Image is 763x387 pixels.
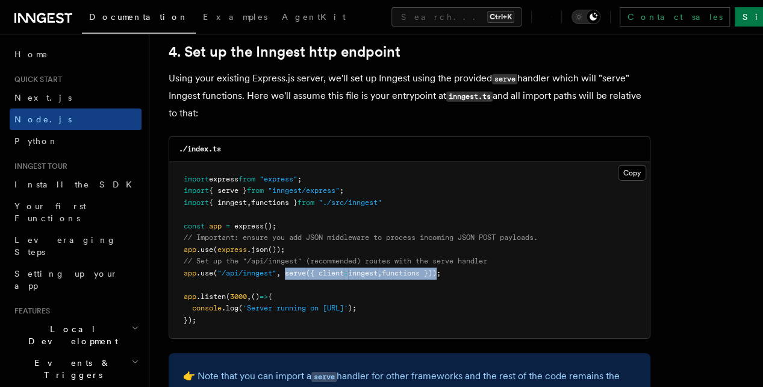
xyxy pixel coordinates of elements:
span: "express" [260,175,297,183]
a: Documentation [82,4,196,34]
button: Copy [618,165,646,181]
span: }); [184,316,196,324]
span: : [344,269,348,277]
kbd: Ctrl+K [487,11,514,23]
span: ; [297,175,302,183]
a: Leveraging Steps [10,229,142,263]
span: , [276,269,281,277]
span: ( [226,292,230,301]
span: (); [264,222,276,230]
span: app [184,245,196,254]
span: express [209,175,238,183]
code: serve [311,372,337,382]
a: Contact sales [620,7,730,27]
span: import [184,175,209,183]
span: 'Server running on [URL]' [243,304,348,312]
span: 3000 [230,292,247,301]
span: .json [247,245,268,254]
span: AgentKit [282,12,346,22]
span: serve [285,269,306,277]
span: ; [340,186,344,195]
a: Node.js [10,109,142,130]
span: Next.js [14,93,72,102]
span: const [184,222,205,230]
span: Leveraging Steps [14,235,116,257]
span: express [234,222,264,230]
span: { [268,292,272,301]
span: () [251,292,260,301]
span: , [378,269,382,277]
span: Documentation [89,12,188,22]
span: console [192,304,222,312]
a: Home [10,43,142,65]
span: = [226,222,230,230]
a: Install the SDK [10,174,142,195]
span: from [247,186,264,195]
span: { inngest [209,198,247,207]
code: ./index.ts [179,145,221,153]
span: Node.js [14,115,72,124]
button: Events & Triggers [10,352,142,386]
span: inngest [348,269,378,277]
span: app [209,222,222,230]
span: "inngest/express" [268,186,340,195]
span: Quick start [10,75,62,84]
span: .use [196,269,213,277]
span: app [184,269,196,277]
span: Your first Functions [14,201,86,223]
a: serve [311,370,337,382]
span: Home [14,48,48,60]
span: ( [213,245,217,254]
a: Examples [196,4,275,33]
span: , [247,292,251,301]
span: Inngest tour [10,162,67,171]
span: app [184,292,196,301]
span: Features [10,306,50,316]
span: ); [348,304,357,312]
span: Python [14,136,58,146]
span: import [184,198,209,207]
a: 4. Set up the Inngest http endpoint [169,43,400,60]
a: Your first Functions [10,195,142,229]
span: from [297,198,314,207]
span: Events & Triggers [10,357,131,381]
button: Toggle dark mode [571,10,600,24]
span: functions } [251,198,297,207]
p: Using your existing Express.js server, we'll set up Inngest using the provided handler which will... [169,70,650,122]
button: Search...Ctrl+K [391,7,522,27]
span: ({ client [306,269,344,277]
span: "/api/inngest" [217,269,276,277]
span: .listen [196,292,226,301]
span: functions })); [382,269,441,277]
button: Local Development [10,318,142,352]
span: from [238,175,255,183]
span: , [247,198,251,207]
span: "./src/inngest" [319,198,382,207]
a: Python [10,130,142,152]
a: AgentKit [275,4,353,33]
span: .log [222,304,238,312]
span: Examples [203,12,267,22]
span: import [184,186,209,195]
code: serve [492,74,517,84]
span: { serve } [209,186,247,195]
span: Install the SDK [14,180,139,189]
span: ()); [268,245,285,254]
span: ( [238,304,243,312]
a: Setting up your app [10,263,142,297]
span: .use [196,245,213,254]
span: Local Development [10,323,131,347]
span: // Set up the "/api/inngest" (recommended) routes with the serve handler [184,257,487,265]
span: => [260,292,268,301]
span: // Important: ensure you add JSON middleware to process incoming JSON POST payloads. [184,233,538,242]
a: Next.js [10,87,142,109]
span: express [217,245,247,254]
code: inngest.ts [446,92,493,102]
span: Setting up your app [14,269,118,291]
span: ( [213,269,217,277]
